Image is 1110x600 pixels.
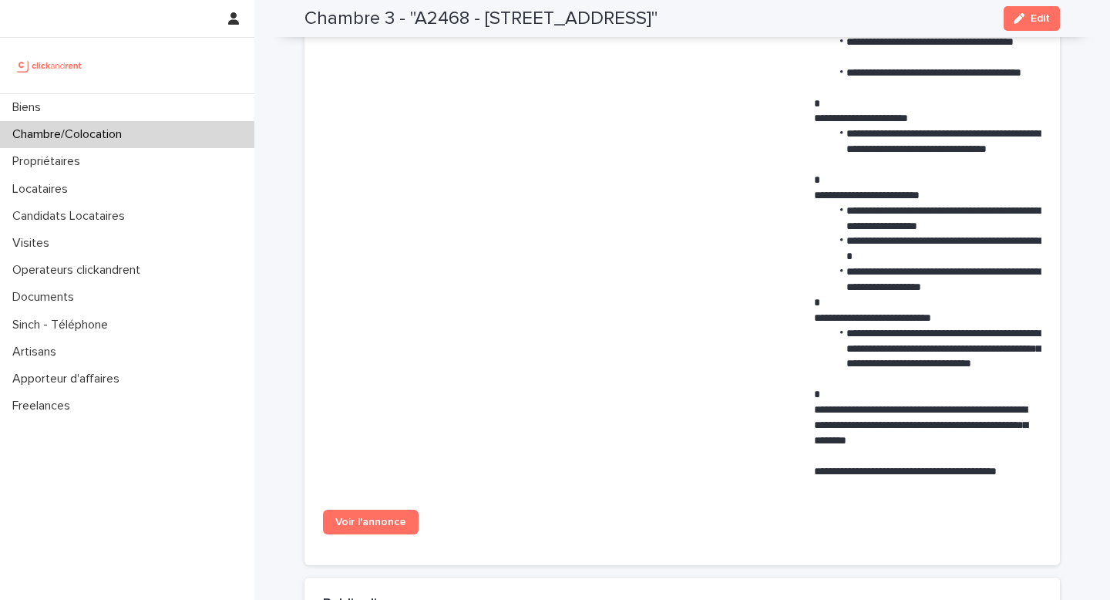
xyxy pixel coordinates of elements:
p: Chambre/Colocation [6,127,134,142]
p: Documents [6,290,86,305]
p: Operateurs clickandrent [6,263,153,278]
p: Propriétaires [6,154,92,169]
p: Apporteur d'affaires [6,372,132,386]
img: UCB0brd3T0yccxBKYDjQ [12,50,87,81]
p: Freelances [6,399,82,413]
span: Edit [1031,13,1050,24]
p: Biens [6,100,53,115]
a: Voir l'annonce [323,510,419,534]
button: Edit [1004,6,1060,31]
p: Candidats Locataires [6,209,137,224]
p: Artisans [6,345,69,359]
p: Sinch - Téléphone [6,318,120,332]
p: Visites [6,236,62,251]
span: Voir l'annonce [335,517,406,528]
p: Locataires [6,182,80,197]
h2: Chambre 3 - "A2468 - [STREET_ADDRESS]" [304,8,658,30]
